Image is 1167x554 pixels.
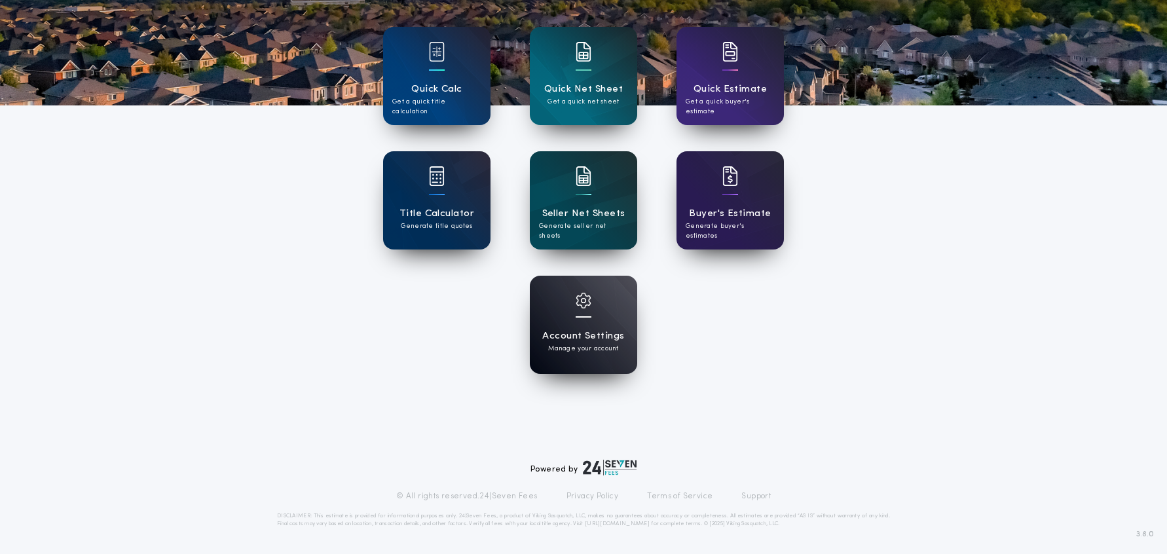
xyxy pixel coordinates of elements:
h1: Quick Calc [411,82,462,97]
a: card iconQuick EstimateGet a quick buyer's estimate [676,27,784,125]
p: Manage your account [548,344,618,354]
h1: Quick Net Sheet [544,82,623,97]
a: card iconSeller Net SheetsGenerate seller net sheets [530,151,637,249]
span: 3.8.0 [1136,528,1154,540]
img: card icon [576,166,591,186]
h1: Account Settings [542,329,624,344]
a: Privacy Policy [566,491,619,502]
a: Terms of Service [647,491,713,502]
a: card iconQuick CalcGet a quick title calculation [383,27,491,125]
img: card icon [722,166,738,186]
h1: Title Calculator [399,206,474,221]
a: card iconQuick Net SheetGet a quick net sheet [530,27,637,125]
p: Get a quick net sheet [547,97,619,107]
p: Get a quick title calculation [392,97,481,117]
h1: Seller Net Sheets [542,206,625,221]
h1: Quick Estimate [694,82,768,97]
p: Generate seller net sheets [539,221,628,241]
img: card icon [722,42,738,62]
a: card iconAccount SettingsManage your account [530,276,637,374]
p: DISCLAIMER: This estimate is provided for informational purposes only. 24|Seven Fees, a product o... [277,512,890,528]
p: Generate title quotes [401,221,472,231]
img: card icon [576,293,591,308]
h1: Buyer's Estimate [689,206,771,221]
img: card icon [429,42,445,62]
a: card iconTitle CalculatorGenerate title quotes [383,151,491,249]
img: card icon [576,42,591,62]
p: Generate buyer's estimates [686,221,775,241]
a: card iconBuyer's EstimateGenerate buyer's estimates [676,151,784,249]
a: [URL][DOMAIN_NAME] [585,521,650,526]
a: Support [741,491,771,502]
img: logo [583,460,637,475]
div: Powered by [530,460,637,475]
p: © All rights reserved. 24|Seven Fees [396,491,538,502]
p: Get a quick buyer's estimate [686,97,775,117]
img: card icon [429,166,445,186]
